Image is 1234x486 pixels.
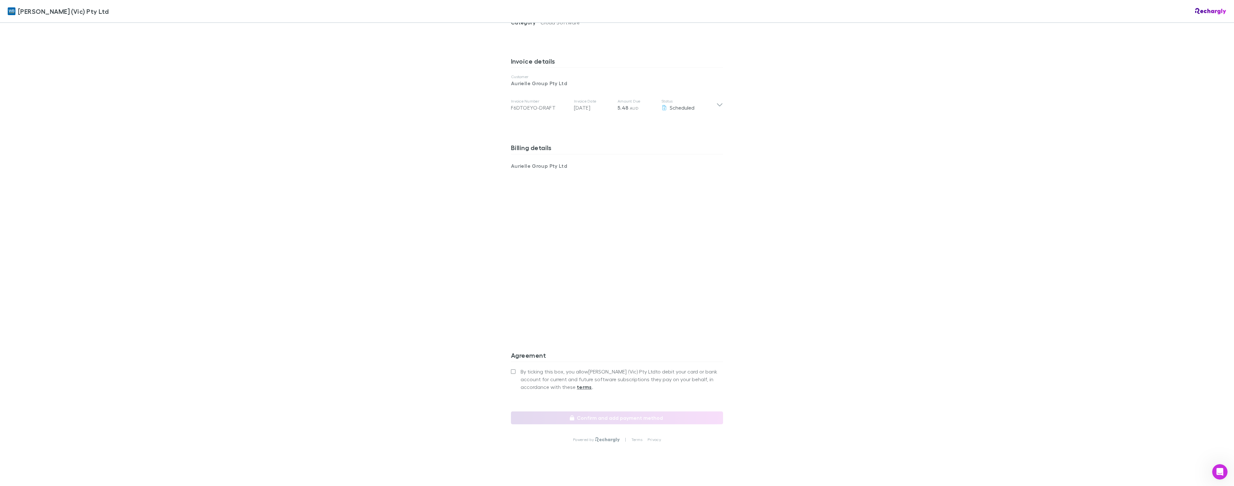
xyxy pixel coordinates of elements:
iframe: Secure address input frame [510,174,724,322]
iframe: Intercom live chat [1212,464,1228,480]
img: William Buck (Vic) Pty Ltd's Logo [8,7,15,15]
h3: Invoice details [511,57,723,67]
p: Aurielle Group Pty Ltd [511,162,617,170]
h3: Billing details [511,144,723,154]
p: Customer [511,74,723,79]
span: AUD [630,106,639,111]
strong: terms [577,384,592,390]
img: Rechargly Logo [1195,8,1226,14]
p: Invoice Number [511,99,569,104]
a: Privacy [648,437,661,442]
p: | [625,437,626,442]
span: Scheduled [670,104,694,111]
div: Invoice NumberF6DTOEYO-DRAFTInvoice Date[DATE]Amount Due5.48 AUDStatusScheduled [506,92,728,118]
button: Confirm and add payment method [511,411,723,424]
img: Rechargly Logo [595,437,620,442]
p: Aurielle Group Pty Ltd [511,79,723,87]
span: By ticking this box, you allow [PERSON_NAME] (Vic) Pty Ltd to debit your card or bank account for... [521,368,723,391]
div: F6DTOEYO-DRAFT [511,104,569,112]
p: Status [661,99,716,104]
p: Invoice Date [574,99,613,104]
p: [DATE] [574,104,613,112]
a: Terms [631,437,642,442]
h3: Agreement [511,351,723,362]
span: [PERSON_NAME] (Vic) Pty Ltd [18,6,109,16]
p: Powered by [573,437,595,442]
span: 5.48 [618,104,628,111]
p: Amount Due [618,99,656,104]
